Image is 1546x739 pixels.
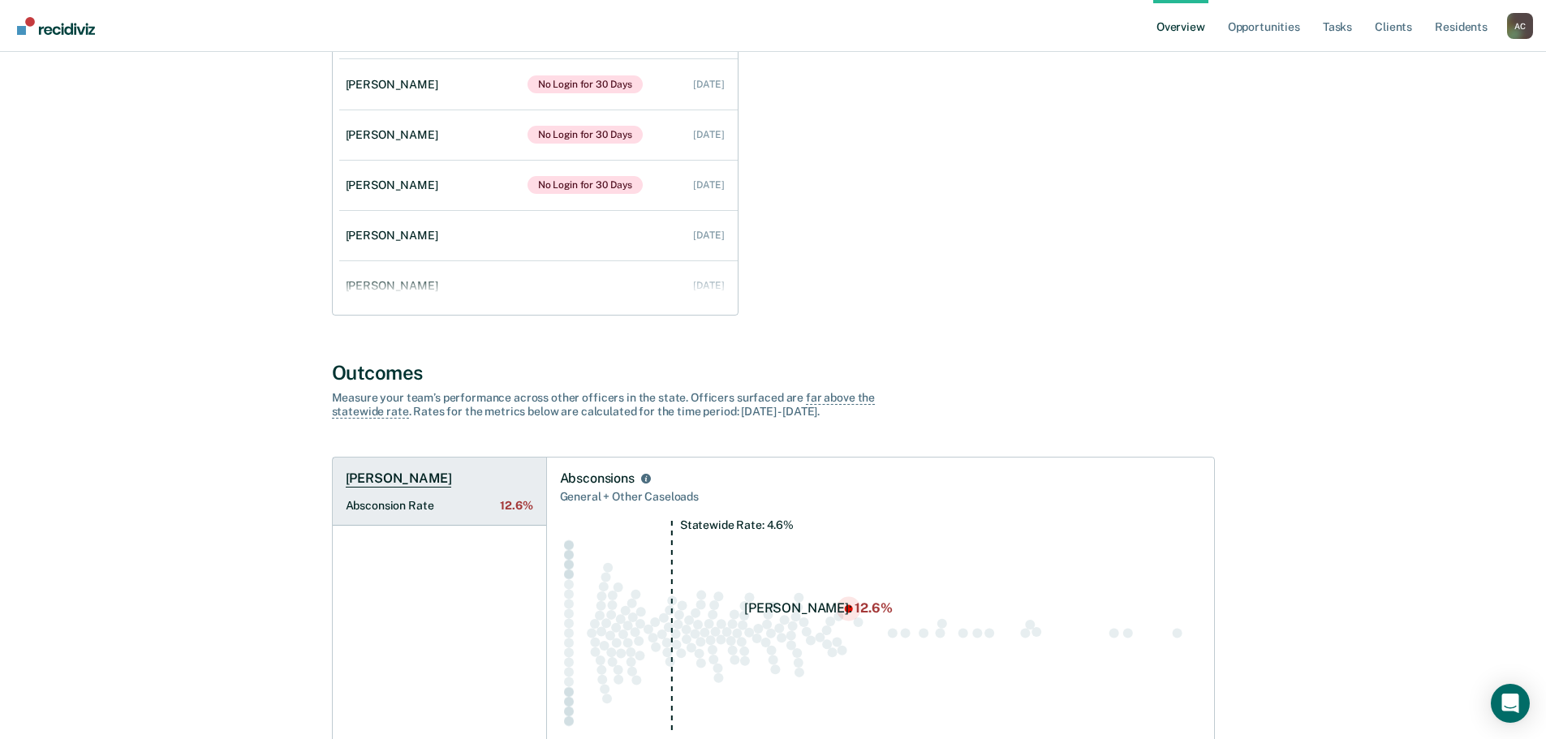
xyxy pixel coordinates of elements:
span: far above the statewide rate [332,391,876,419]
a: [PERSON_NAME]No Login for 30 Days [DATE] [339,110,738,160]
div: [DATE] [693,129,724,140]
div: [DATE] [693,280,724,291]
a: [PERSON_NAME] [DATE] [339,213,738,259]
div: Open Intercom Messenger [1491,684,1530,723]
div: A C [1507,13,1533,39]
a: [PERSON_NAME] [DATE] [339,263,738,309]
div: [DATE] [693,230,724,241]
img: Recidiviz [17,17,95,35]
div: [DATE] [693,179,724,191]
div: [DATE] [693,79,724,90]
span: 12.6% [500,499,532,513]
span: No Login for 30 Days [528,176,644,194]
a: [PERSON_NAME]No Login for 30 Days [DATE] [339,59,738,110]
a: [PERSON_NAME]No Login for 30 Days [DATE] [339,160,738,210]
a: [PERSON_NAME]Absconsion Rate12.6% [333,458,546,526]
div: [PERSON_NAME] [346,279,445,293]
tspan: Statewide Rate: 4.6% [679,518,793,531]
button: Absconsions [638,470,654,487]
div: [PERSON_NAME] [346,128,445,142]
div: [PERSON_NAME] [346,178,445,192]
div: [PERSON_NAME] [346,78,445,92]
div: [PERSON_NAME] [346,229,445,243]
h2: Absconsion Rate [346,499,533,513]
button: Profile dropdown button [1507,13,1533,39]
span: No Login for 30 Days [528,126,644,144]
div: Measure your team’s performance across other officer s in the state. Officer s surfaced are . Rat... [332,391,900,419]
div: Absconsions [560,470,635,487]
div: Outcomes [332,361,1215,385]
div: General + Other Caseloads [560,487,1201,507]
span: No Login for 30 Days [528,75,644,93]
h1: [PERSON_NAME] [346,470,452,487]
